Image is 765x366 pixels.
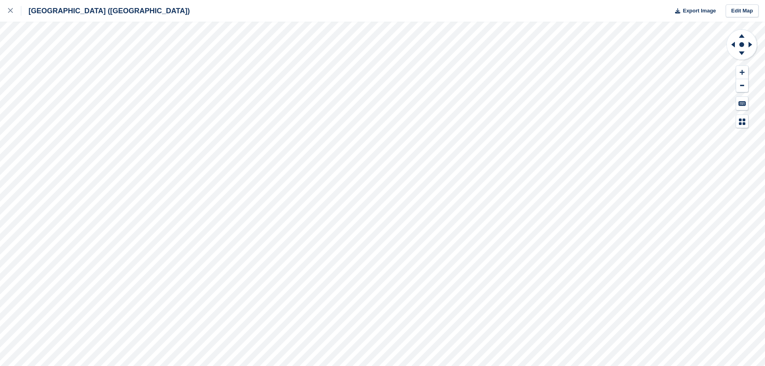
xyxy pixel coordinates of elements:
span: Export Image [683,7,716,15]
div: [GEOGRAPHIC_DATA] ([GEOGRAPHIC_DATA]) [21,6,190,16]
button: Map Legend [736,115,748,128]
button: Export Image [670,4,716,18]
button: Zoom In [736,66,748,79]
button: Keyboard Shortcuts [736,97,748,110]
button: Zoom Out [736,79,748,92]
a: Edit Map [726,4,759,18]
